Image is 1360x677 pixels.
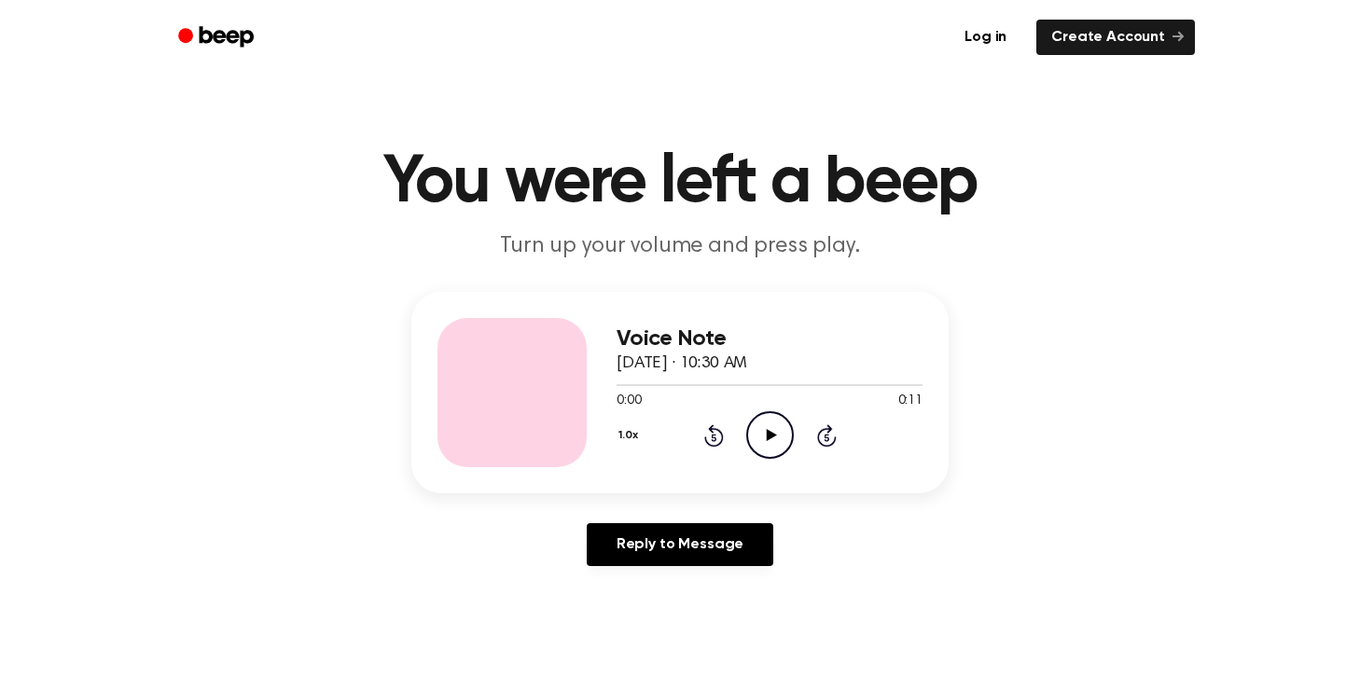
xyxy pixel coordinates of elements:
[898,392,923,411] span: 0:11
[1036,20,1195,55] a: Create Account
[165,20,271,56] a: Beep
[617,355,747,372] span: [DATE] · 10:30 AM
[587,523,773,566] a: Reply to Message
[617,420,645,451] button: 1.0x
[946,16,1025,59] a: Log in
[617,392,641,411] span: 0:00
[617,326,923,352] h3: Voice Note
[202,149,1158,216] h1: You were left a beep
[322,231,1038,262] p: Turn up your volume and press play.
